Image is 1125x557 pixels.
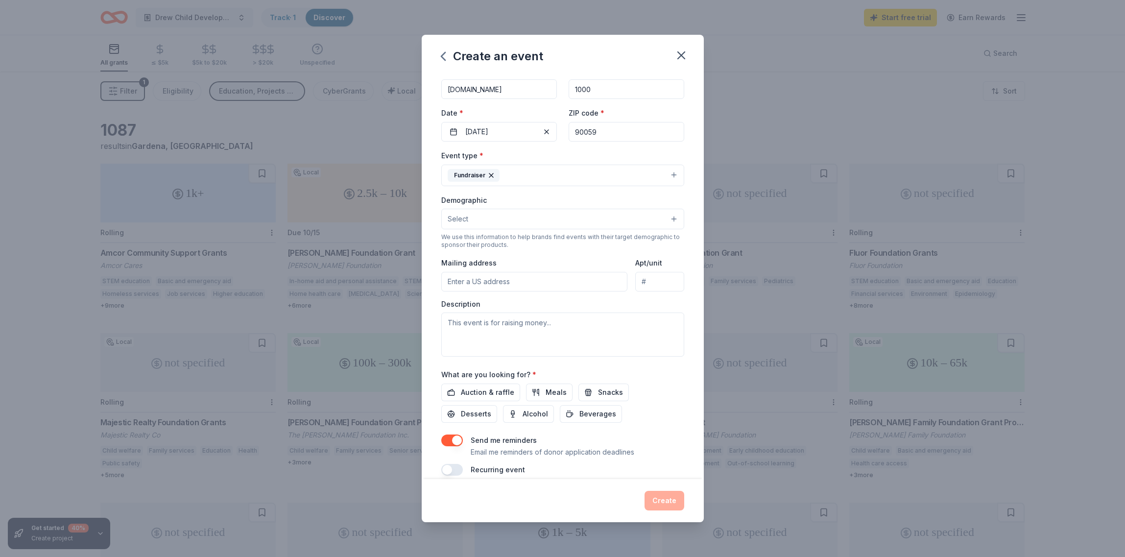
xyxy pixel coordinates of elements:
[441,209,684,229] button: Select
[441,405,497,423] button: Desserts
[471,436,537,444] label: Send me reminders
[523,408,548,420] span: Alcohol
[471,465,525,474] label: Recurring event
[441,370,536,380] label: What are you looking for?
[441,384,520,401] button: Auction & raffle
[441,151,483,161] label: Event type
[578,384,629,401] button: Snacks
[441,299,480,309] label: Description
[448,213,468,225] span: Select
[441,48,543,64] div: Create an event
[461,408,491,420] span: Desserts
[441,108,557,118] label: Date
[441,258,497,268] label: Mailing address
[546,387,567,398] span: Meals
[441,122,557,142] button: [DATE]
[569,108,604,118] label: ZIP code
[598,387,623,398] span: Snacks
[569,79,684,99] input: 20
[461,387,514,398] span: Auction & raffle
[471,446,634,458] p: Email me reminders of donor application deadlines
[635,258,662,268] label: Apt/unit
[635,272,684,291] input: #
[441,195,487,205] label: Demographic
[560,405,622,423] button: Beverages
[441,79,557,99] input: https://www...
[441,165,684,186] button: Fundraiser
[441,272,628,291] input: Enter a US address
[579,408,616,420] span: Beverages
[441,233,684,249] div: We use this information to help brands find events with their target demographic to sponsor their...
[448,169,500,182] div: Fundraiser
[569,122,684,142] input: 12345 (U.S. only)
[503,405,554,423] button: Alcohol
[526,384,573,401] button: Meals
